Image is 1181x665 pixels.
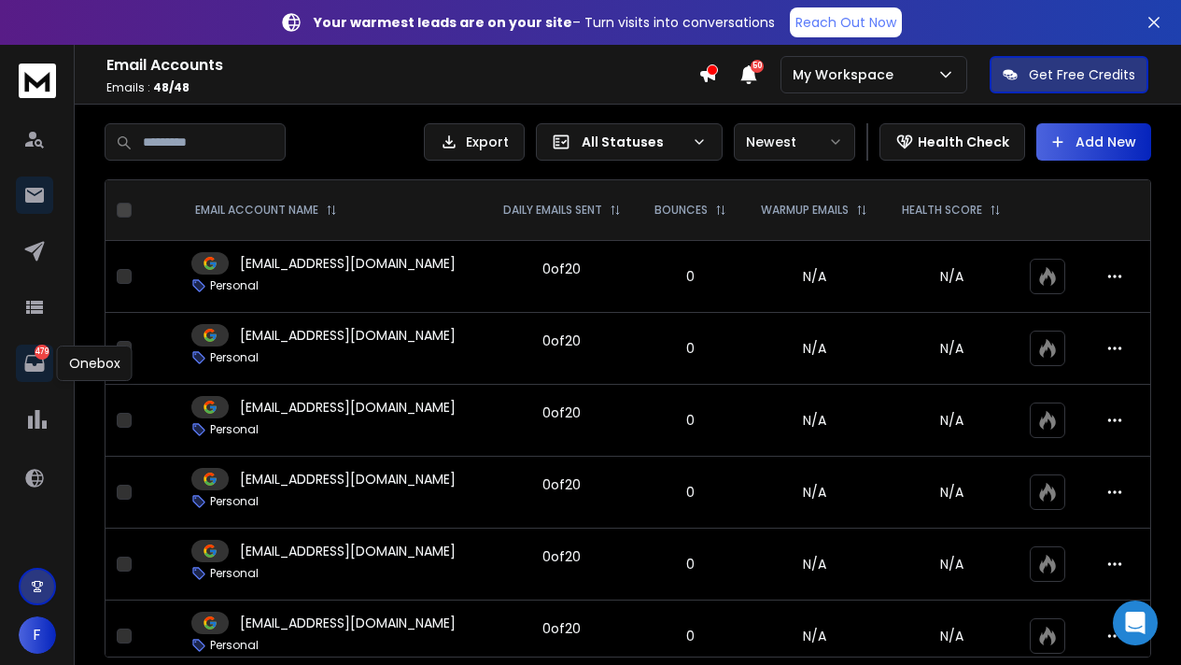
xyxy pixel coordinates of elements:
p: 0 [649,483,732,502]
p: [EMAIL_ADDRESS][DOMAIN_NAME] [240,398,456,417]
div: 0 of 20 [542,547,581,566]
td: N/A [743,529,884,601]
td: N/A [743,241,884,313]
p: N/A [896,555,1007,573]
p: Emails : [106,80,698,95]
p: 479 [35,345,49,360]
div: 0 of 20 [542,403,581,422]
p: [EMAIL_ADDRESS][DOMAIN_NAME] [240,542,456,560]
a: Reach Out Now [790,7,902,37]
td: N/A [743,457,884,529]
p: BOUNCES [654,203,708,218]
span: 50 [751,60,764,73]
p: [EMAIL_ADDRESS][DOMAIN_NAME] [240,470,456,488]
div: EMAIL ACCOUNT NAME [195,203,337,218]
td: N/A [743,385,884,457]
p: N/A [896,411,1007,430]
p: 0 [649,339,732,358]
p: Personal [210,422,259,437]
p: My Workspace [793,65,901,84]
img: logo [19,64,56,98]
div: 0 of 20 [542,260,581,278]
div: Onebox [57,346,133,381]
p: N/A [896,483,1007,502]
td: N/A [743,313,884,385]
h1: Email Accounts [106,54,698,77]
button: Export [424,123,525,161]
p: Personal [210,278,259,293]
p: DAILY EMAILS SENT [503,203,602,218]
button: F [19,616,56,654]
p: Personal [210,350,259,365]
p: – Turn visits into conversations [314,13,775,32]
p: 0 [649,267,732,286]
p: Get Free Credits [1029,65,1135,84]
p: N/A [896,627,1007,645]
p: N/A [896,267,1007,286]
p: N/A [896,339,1007,358]
p: All Statuses [582,133,684,151]
p: [EMAIL_ADDRESS][DOMAIN_NAME] [240,614,456,632]
div: 0 of 20 [542,475,581,494]
p: Personal [210,494,259,509]
p: Personal [210,638,259,653]
strong: Your warmest leads are on your site [314,13,572,32]
button: Health Check [879,123,1025,161]
div: 0 of 20 [542,619,581,638]
p: [EMAIL_ADDRESS][DOMAIN_NAME] [240,326,456,345]
p: Personal [210,566,259,581]
p: WARMUP EMAILS [761,203,849,218]
button: Add New [1036,123,1151,161]
p: 0 [649,627,732,645]
p: [EMAIL_ADDRESS][DOMAIN_NAME] [240,254,456,273]
p: 0 [649,411,732,430]
p: Health Check [918,133,1009,151]
p: 0 [649,555,732,573]
div: 0 of 20 [542,332,581,350]
p: Reach Out Now [795,13,896,32]
a: 479 [16,345,53,382]
div: Open Intercom Messenger [1113,601,1158,645]
p: HEALTH SCORE [902,203,982,218]
button: Get Free Credits [990,56,1148,93]
button: Newest [734,123,855,161]
span: 48 / 48 [153,79,190,95]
